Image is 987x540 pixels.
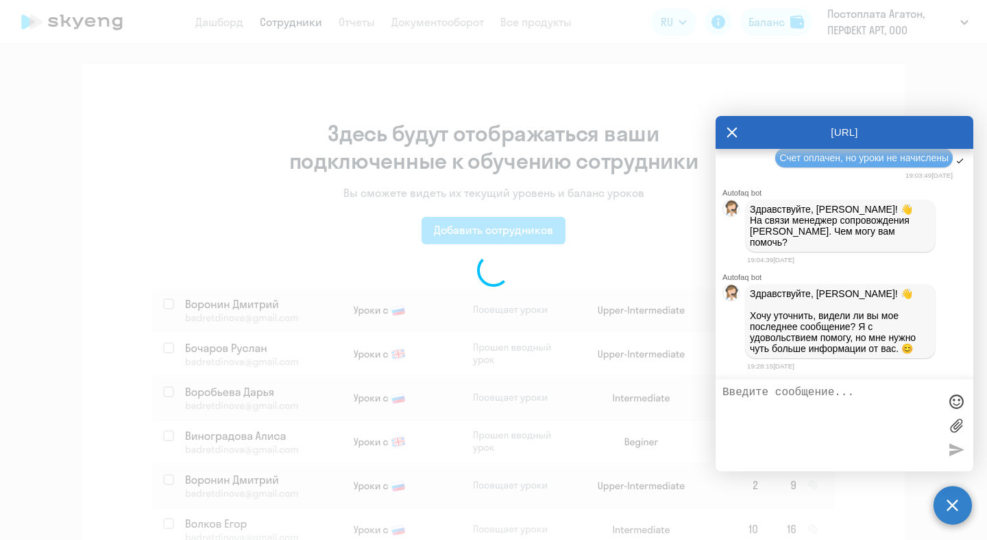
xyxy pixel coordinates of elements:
[722,273,973,281] div: Autofaq bot
[747,256,794,263] time: 19:04:39[DATE]
[722,189,973,197] div: Autofaq bot
[750,215,931,248] p: На связи менеджер сопровождения [PERSON_NAME]. Чем могу вам помочь?
[747,362,794,370] time: 19:28:15[DATE]
[750,288,931,354] p: Здравствуйте, [PERSON_NAME]! 👋 Хочу уточнить, видели ли вы мое последнее сообщение? Я с удовольст...
[905,172,953,179] time: 19:03:49[DATE]
[723,200,740,220] img: bot avatar
[723,285,740,305] img: bot avatar
[750,204,931,215] p: Здравствуйте, [PERSON_NAME]! 👋
[779,152,949,163] span: Счет оплачен, но уроки не начислены
[946,415,966,436] label: Лимит 10 файлов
